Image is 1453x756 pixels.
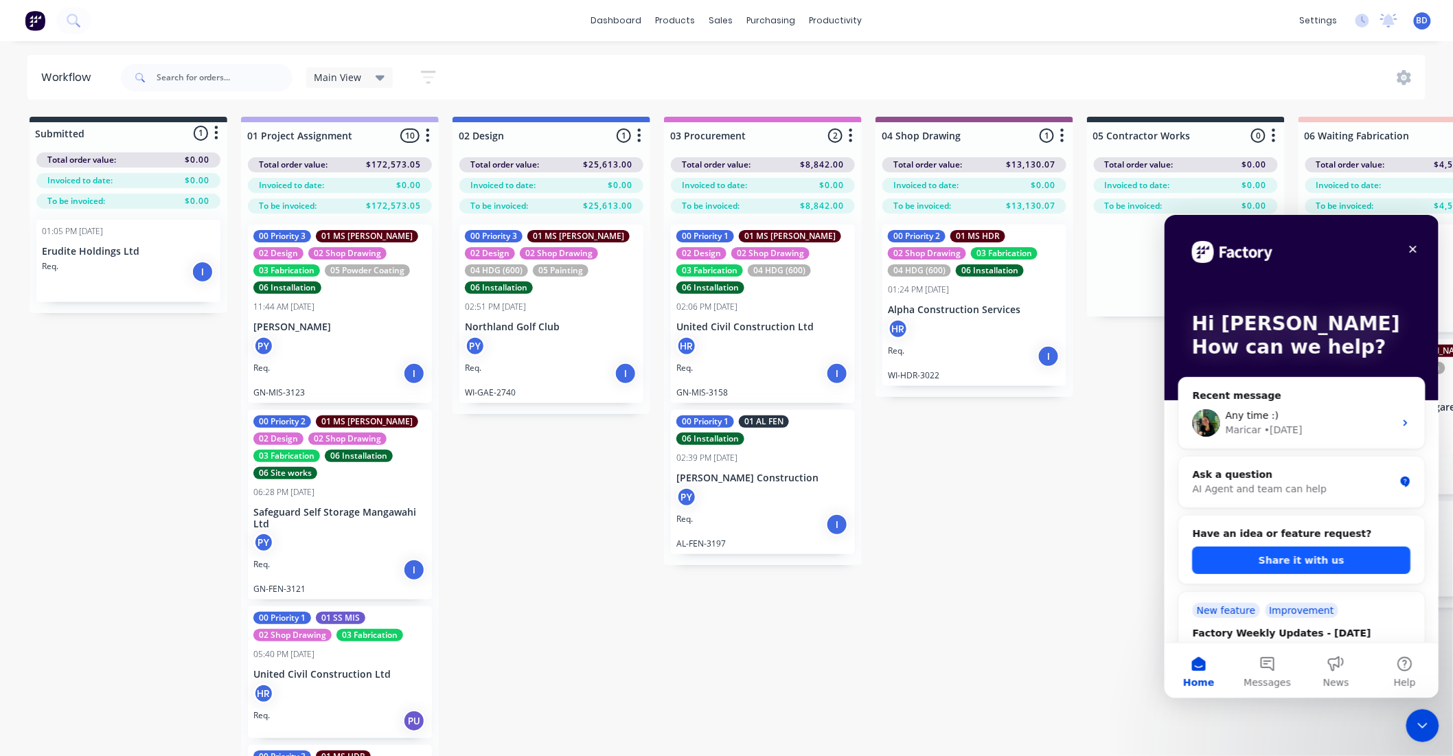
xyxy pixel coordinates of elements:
div: Workflow [41,69,98,86]
div: 06 Installation [676,433,744,445]
div: 00 Priority 101 SS MIS02 Shop Drawing03 Fabrication05:40 PM [DATE]United Civil Construction LtdHR... [248,606,432,738]
span: Invoiced to date: [47,174,113,187]
div: products [649,10,702,31]
div: I [403,559,425,581]
div: 01 MS [PERSON_NAME] [527,230,630,242]
div: 01:05 PM [DATE]Erudite Holdings LtdReq.I [36,220,220,302]
div: HR [253,683,274,704]
span: To be invoiced: [47,195,105,207]
div: I [1038,345,1060,367]
p: Req. [253,558,270,571]
div: PY [676,487,697,507]
span: Total order value: [470,159,539,171]
div: 02 Shop Drawing [731,247,810,260]
p: WI-HDR-3022 [888,370,1061,380]
span: $0.00 [185,154,209,166]
div: 06 Installation [676,282,744,294]
p: [PERSON_NAME] [253,321,426,333]
span: $172,573.05 [366,159,421,171]
p: Req. [253,362,270,374]
div: 03 Fabrication [253,450,320,462]
span: Invoiced to date: [893,179,959,192]
p: Northland Golf Club [465,321,638,333]
div: HR [888,319,908,339]
div: 02:39 PM [DATE] [676,452,737,464]
span: $25,613.00 [583,200,632,212]
div: sales [702,10,740,31]
div: 01 AL FEN [739,415,789,428]
div: 00 Priority 301 MS [PERSON_NAME]02 Design02 Shop Drawing04 HDG (600)05 Painting06 Installation02:... [459,225,643,403]
span: $25,613.00 [583,159,632,171]
div: 00 Priority 301 MS [PERSON_NAME]02 Design02 Shop Drawing03 Fabrication05 Powder Coating06 Install... [248,225,432,403]
div: 06 Site works [253,467,317,479]
div: I [826,363,848,385]
span: $13,130.07 [1006,159,1055,171]
div: 00 Priority 101 MS [PERSON_NAME]02 Design02 Shop Drawing03 Fabrication04 HDG (600)06 Installation... [671,225,855,403]
p: Req. [676,513,693,525]
span: $0.00 [819,179,844,192]
div: 00 Priority 2 [888,230,946,242]
div: 04 HDG (600) [748,264,811,277]
div: 01 MS HDR [950,230,1005,242]
span: To be invoiced: [682,200,740,212]
span: Total order value: [47,154,116,166]
div: 02 Design [465,247,515,260]
div: 06 Installation [465,282,533,294]
div: I [615,363,637,385]
iframe: Intercom live chat [1406,709,1439,742]
div: 06 Installation [956,264,1024,277]
p: [PERSON_NAME] Construction [676,472,849,484]
div: 01 MS [PERSON_NAME] [739,230,841,242]
div: 00 Priority 201 MS [PERSON_NAME]02 Design02 Shop Drawing03 Fabrication06 Installation06 Site work... [248,410,432,600]
div: 04 HDG (600) [888,264,951,277]
div: I [192,261,214,283]
p: WI-GAE-2740 [465,387,638,398]
span: $0.00 [1242,179,1267,192]
div: 05 Painting [533,264,588,277]
p: Safeguard Self Storage Mangawahi Ltd [253,507,426,530]
span: Total order value: [682,159,751,171]
span: $0.00 [185,195,209,207]
div: 00 Priority 201 MS HDR02 Shop Drawing03 Fabrication04 HDG (600)06 Installation01:24 PM [DATE]Alph... [882,225,1066,386]
div: 11:44 AM [DATE] [253,301,314,313]
p: Alpha Construction Services [888,304,1061,316]
p: AL-FEN-3197 [676,538,849,549]
span: $13,130.07 [1006,200,1055,212]
span: Main View [314,70,362,84]
div: 04 HDG (600) [465,264,528,277]
div: 02:51 PM [DATE] [465,301,526,313]
div: 00 Priority 2 [253,415,311,428]
div: 02 Shop Drawing [888,247,966,260]
div: 05 Powder Coating [325,264,410,277]
span: Total order value: [259,159,328,171]
div: 06 Installation [325,450,393,462]
div: 01:24 PM [DATE] [888,284,949,296]
p: United Civil Construction Ltd [676,321,849,333]
div: PY [253,336,274,356]
p: Erudite Holdings Ltd [42,246,215,257]
span: To be invoiced: [893,200,951,212]
span: Total order value: [1105,159,1174,171]
div: productivity [803,10,869,31]
div: 02 Shop Drawing [308,433,387,445]
span: $8,842.00 [800,159,844,171]
div: 00 Priority 3 [465,230,523,242]
div: PY [465,336,485,356]
span: Invoiced to date: [1105,179,1170,192]
span: Invoiced to date: [259,179,324,192]
div: purchasing [740,10,803,31]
